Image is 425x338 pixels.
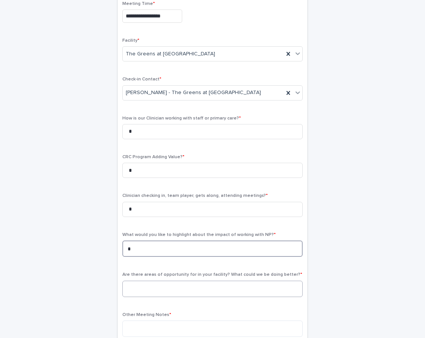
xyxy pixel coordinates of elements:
span: Are there areas of opportunity for in your facility? What could we be doing better? [122,272,302,277]
span: Check-in Contact [122,77,161,82]
span: What would you like to highlight about the impact of working with NP? [122,233,276,237]
span: Other Meeting Notes [122,313,171,317]
span: Clinician checking in, team player, gets along, attending meetings? [122,193,268,198]
span: [PERSON_NAME] - The Greens at [GEOGRAPHIC_DATA] [126,89,261,97]
span: The Greens at [GEOGRAPHIC_DATA] [126,50,215,58]
span: CRC Program Adding Value? [122,155,184,159]
span: Facility [122,38,139,43]
span: Meeting Time [122,2,155,6]
span: How is our Clinician working with staff or primary care? [122,116,241,121]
